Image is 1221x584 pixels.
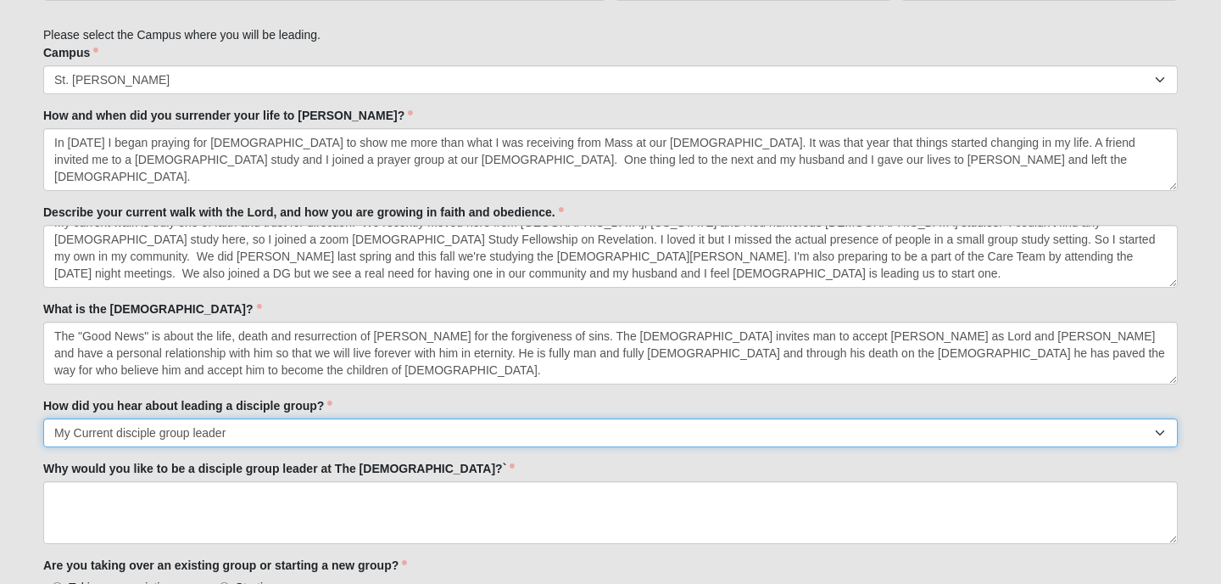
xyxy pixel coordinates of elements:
label: How and when did you surrender your life to [PERSON_NAME]? [43,107,413,124]
label: What is the [DEMOGRAPHIC_DATA]? [43,300,262,317]
label: Campus [43,44,98,61]
label: Are you taking over an existing group or starting a new group? [43,557,407,574]
label: Why would you like to be a disciple group leader at The [DEMOGRAPHIC_DATA]?` [43,460,515,477]
label: How did you hear about leading a disciple group? [43,397,332,414]
label: Describe your current walk with the Lord, and how you are growing in faith and obedience. [43,204,564,221]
